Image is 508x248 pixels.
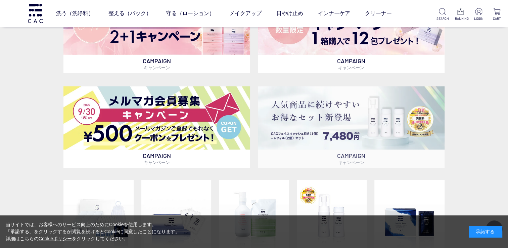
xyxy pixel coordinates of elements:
p: RANKING [455,16,466,21]
a: フェイスウォッシュ＋レフィル2個セット フェイスウォッシュ＋レフィル2個セット CAMPAIGNキャンペーン [258,86,445,168]
a: 日やけ止め [276,4,303,23]
a: インナーケア [318,4,350,23]
a: SEARCH [436,8,448,21]
p: LOGIN [473,16,484,21]
p: CART [491,16,503,21]
p: CAMPAIGN [258,150,445,168]
p: CAMPAIGN [63,150,250,168]
div: 承諾する [469,226,502,238]
a: CART [491,8,503,21]
div: 当サイトでは、お客様へのサービス向上のためにCookieを使用します。 「承諾する」をクリックするか閲覧を続けるとCookieに同意したことになります。 詳細はこちらの をクリックしてください。 [6,221,180,242]
img: メルマガ会員募集 [63,86,250,150]
a: RANKING [455,8,466,21]
a: メルマガ会員募集 メルマガ会員募集 CAMPAIGNキャンペーン [63,86,250,168]
a: クリーナー [365,4,391,23]
a: 守る（ローション） [166,4,214,23]
span: キャンペーン [144,65,170,70]
a: Cookieポリシー [39,236,72,241]
span: キャンペーン [338,65,364,70]
p: SEARCH [436,16,448,21]
a: 洗う（洗浄料） [56,4,93,23]
a: メイクアップ [229,4,261,23]
span: キャンペーン [144,160,170,165]
img: logo [27,4,44,23]
a: 整える（パック） [108,4,151,23]
p: CAMPAIGN [258,55,445,73]
img: フェイスウォッシュ＋レフィル2個セット [258,86,445,150]
p: CAMPAIGN [63,55,250,73]
span: キャンペーン [338,160,364,165]
a: LOGIN [473,8,484,21]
